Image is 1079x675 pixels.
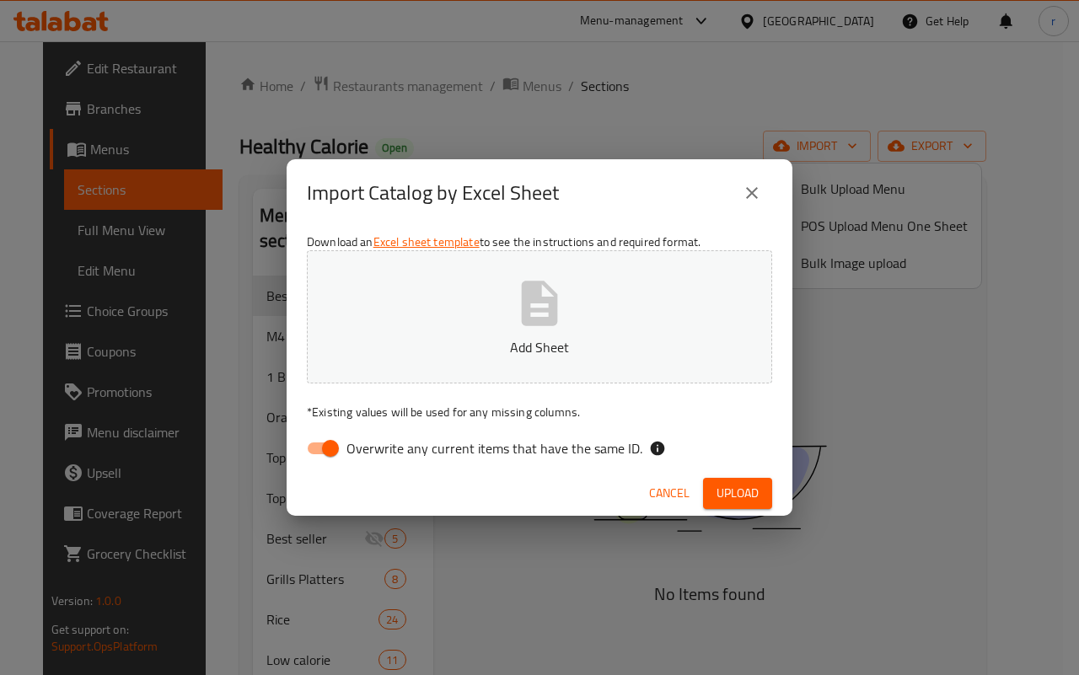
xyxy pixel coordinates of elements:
[333,337,746,357] p: Add Sheet
[703,478,772,509] button: Upload
[649,440,666,457] svg: If the overwrite option isn't selected, then the items that match an existing ID will be ignored ...
[307,250,772,383] button: Add Sheet
[649,483,690,504] span: Cancel
[717,483,759,504] span: Upload
[642,478,696,509] button: Cancel
[732,173,772,213] button: close
[373,231,480,253] a: Excel sheet template
[287,227,792,471] div: Download an to see the instructions and required format.
[346,438,642,458] span: Overwrite any current items that have the same ID.
[307,404,772,421] p: Existing values will be used for any missing columns.
[307,179,559,206] h2: Import Catalog by Excel Sheet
